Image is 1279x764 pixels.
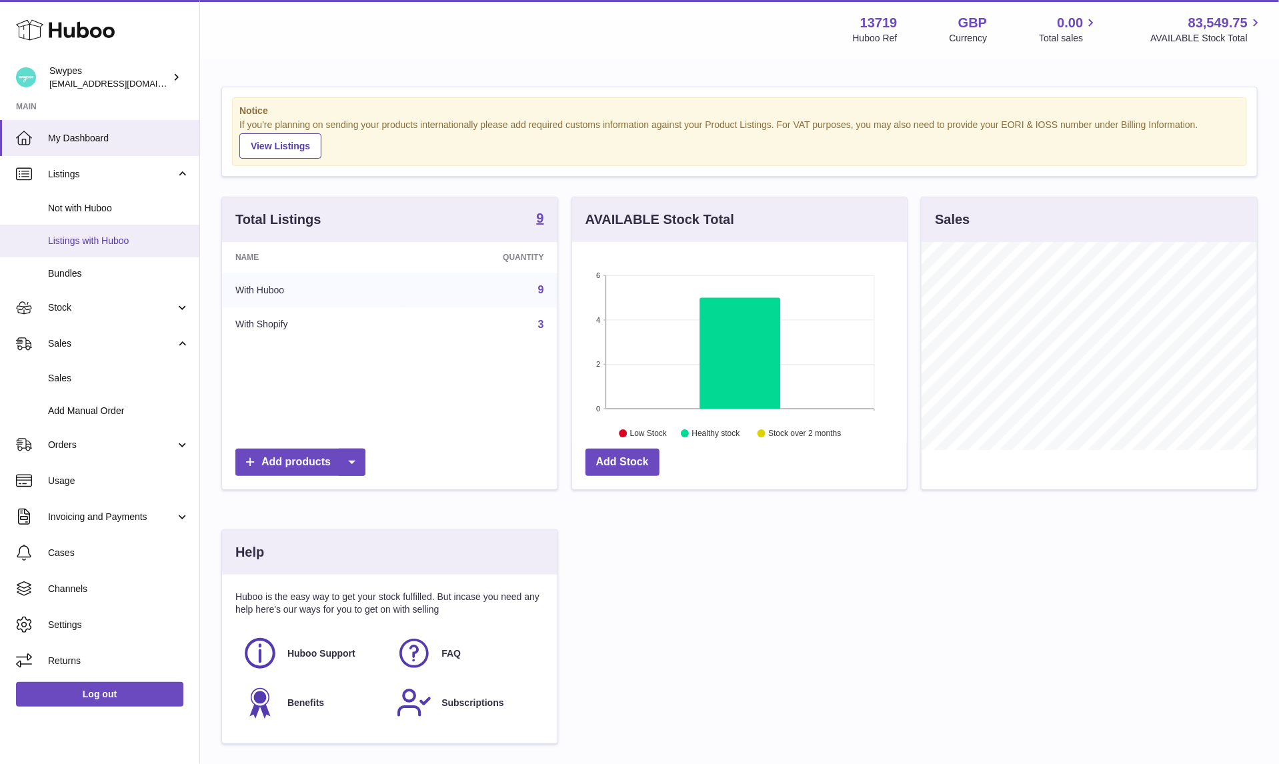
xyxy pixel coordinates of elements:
span: FAQ [441,647,461,660]
span: Subscriptions [441,697,503,709]
a: Log out [16,682,183,706]
span: Sales [48,372,189,385]
a: FAQ [396,635,537,671]
p: Huboo is the easy way to get your stock fulfilled. But incase you need any help here's our ways f... [235,591,544,616]
text: 6 [596,271,600,279]
span: 0.00 [1058,14,1084,32]
text: Healthy stock [692,429,740,438]
span: 83,549.75 [1188,14,1248,32]
text: Stock over 2 months [768,429,841,438]
div: Huboo Ref [853,32,898,45]
text: 4 [596,316,600,324]
span: Add Manual Order [48,405,189,417]
h3: Help [235,543,264,561]
div: Currency [950,32,988,45]
th: Quantity [403,242,557,273]
span: Sales [48,337,175,350]
span: AVAILABLE Stock Total [1150,32,1263,45]
span: Listings [48,168,175,181]
span: Bundles [48,267,189,280]
span: Settings [48,619,189,631]
strong: 13719 [860,14,898,32]
a: View Listings [239,133,321,159]
a: Add Stock [585,449,660,476]
span: Benefits [287,697,324,709]
a: Add products [235,449,365,476]
img: hello@swypes.co.uk [16,67,36,87]
td: With Huboo [222,273,403,307]
a: 83,549.75 AVAILABLE Stock Total [1150,14,1263,45]
text: 0 [596,405,600,413]
a: Benefits [242,685,383,721]
span: [EMAIL_ADDRESS][DOMAIN_NAME] [49,78,196,89]
span: Channels [48,583,189,595]
td: With Shopify [222,307,403,342]
strong: GBP [958,14,987,32]
a: Huboo Support [242,635,383,671]
text: 2 [596,360,600,368]
a: 0.00 Total sales [1039,14,1098,45]
a: 3 [538,319,544,330]
span: Returns [48,655,189,667]
h3: AVAILABLE Stock Total [585,211,734,229]
span: Usage [48,475,189,487]
h3: Sales [935,211,970,229]
span: Listings with Huboo [48,235,189,247]
span: Cases [48,547,189,559]
span: Total sales [1039,32,1098,45]
text: Low Stock [630,429,668,438]
span: Not with Huboo [48,202,189,215]
div: Swypes [49,65,169,90]
a: Subscriptions [396,685,537,721]
a: 9 [537,211,544,227]
span: Stock [48,301,175,314]
h3: Total Listings [235,211,321,229]
span: Orders [48,439,175,451]
strong: 9 [537,211,544,225]
span: Huboo Support [287,647,355,660]
th: Name [222,242,403,273]
a: 9 [538,284,544,295]
div: If you're planning on sending your products internationally please add required customs informati... [239,119,1240,159]
span: My Dashboard [48,132,189,145]
span: Invoicing and Payments [48,511,175,523]
strong: Notice [239,105,1240,117]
